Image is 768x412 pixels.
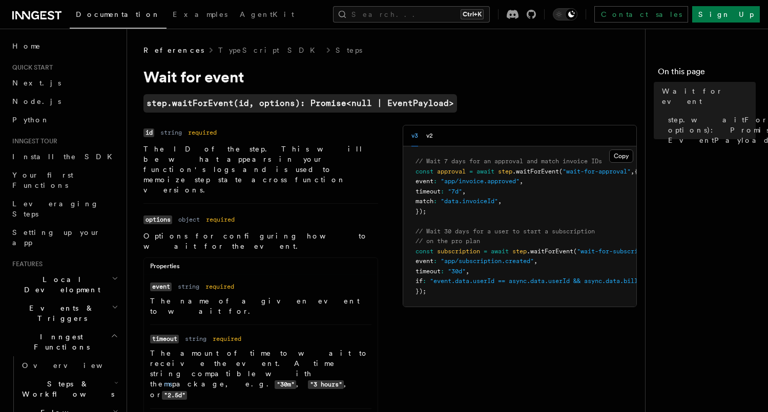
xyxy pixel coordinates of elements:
[416,158,602,165] span: // Wait 7 days for an approval and match invoice IDs
[12,41,41,51] span: Home
[416,288,426,295] span: });
[441,257,534,265] span: "app/subscription.created"
[22,361,128,370] span: Overview
[160,128,182,137] dd: string
[12,228,100,247] span: Setting up your app
[12,200,99,218] span: Leveraging Steps
[8,74,120,92] a: Next.js
[8,92,120,111] a: Node.js
[441,198,498,205] span: "data.invoiceId"
[143,231,378,251] p: Options for configuring how to wait for the event.
[8,37,120,55] a: Home
[205,283,234,291] dd: required
[143,128,154,137] code: id
[433,198,437,205] span: :
[448,268,466,275] span: "30d"
[12,153,118,161] span: Install the SDK
[12,116,50,124] span: Python
[143,144,378,195] p: The ID of the step. This will be what appears in your function's logs and is used to memoize step...
[577,248,659,255] span: "wait-for-subscription"
[469,168,473,175] span: =
[8,270,120,299] button: Local Development
[512,248,527,255] span: step
[143,215,172,224] code: options
[275,380,296,389] code: "30m"
[664,111,756,149] a: step.waitForEvent(id, options): Promise<null | EventPayload>
[234,3,300,28] a: AgentKit
[416,277,423,285] span: if
[18,379,114,399] span: Steps & Workflows
[308,380,344,389] code: "3 hours"
[416,188,441,195] span: timeout
[430,277,702,285] span: "event.data.userId == async.data.userId && async.data.billing_plan == 'pro'"
[178,283,199,291] dd: string
[18,356,120,375] a: Overview
[563,168,631,175] span: "wait-for-approval"
[416,198,433,205] span: match
[8,332,111,352] span: Inngest Functions
[462,188,466,195] span: ,
[426,125,433,146] button: v2
[162,391,187,400] code: "2.5d"
[498,168,512,175] span: step
[437,248,480,255] span: subscription
[416,248,433,255] span: const
[416,237,480,245] span: // on the pro plan
[416,178,433,185] span: event
[416,257,433,265] span: event
[8,260,43,268] span: Features
[441,268,444,275] span: :
[498,198,502,205] span: ,
[466,268,469,275] span: ,
[8,328,120,356] button: Inngest Functions
[76,10,160,18] span: Documentation
[336,45,362,55] a: Steps
[433,178,437,185] span: :
[662,86,756,106] span: Wait for event
[8,299,120,328] button: Events & Triggers
[164,380,172,388] a: ms
[559,168,563,175] span: (
[631,168,634,175] span: ,
[8,166,120,194] a: Your first Functions
[437,168,466,175] span: approval
[150,283,172,291] code: event
[658,82,756,111] a: Wait for event
[8,111,120,129] a: Python
[150,348,371,400] p: The amount of time to wait to receive the event. A time string compatible with the package, e.g. ...
[8,194,120,223] a: Leveraging Steps
[143,45,204,55] span: References
[188,128,217,137] dd: required
[433,257,437,265] span: :
[8,147,120,166] a: Install the SDK
[144,262,378,275] div: Properties
[484,248,487,255] span: =
[213,335,241,343] dd: required
[594,6,688,23] a: Contact sales
[692,6,760,23] a: Sign Up
[218,45,321,55] a: TypeScript SDK
[416,228,595,235] span: // Wait 30 days for a user to start a subscription
[441,178,520,185] span: "app/invoice.approved"
[8,303,112,323] span: Events & Triggers
[534,257,537,265] span: ,
[12,171,73,189] span: Your first Functions
[411,125,418,146] button: v3
[441,188,444,195] span: :
[143,94,457,113] a: step.waitForEvent(id, options): Promise<null | EventPayload>
[520,178,523,185] span: ,
[178,215,200,224] dd: object
[12,97,61,105] span: Node.js
[658,66,756,82] h4: On this page
[461,9,484,19] kbd: Ctrl+K
[18,375,120,403] button: Steps & Workflows
[448,188,462,195] span: "7d"
[333,6,490,23] button: Search...Ctrl+K
[553,8,577,20] button: Toggle dark mode
[173,10,227,18] span: Examples
[416,208,426,215] span: });
[416,268,441,275] span: timeout
[491,248,509,255] span: await
[8,223,120,252] a: Setting up your app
